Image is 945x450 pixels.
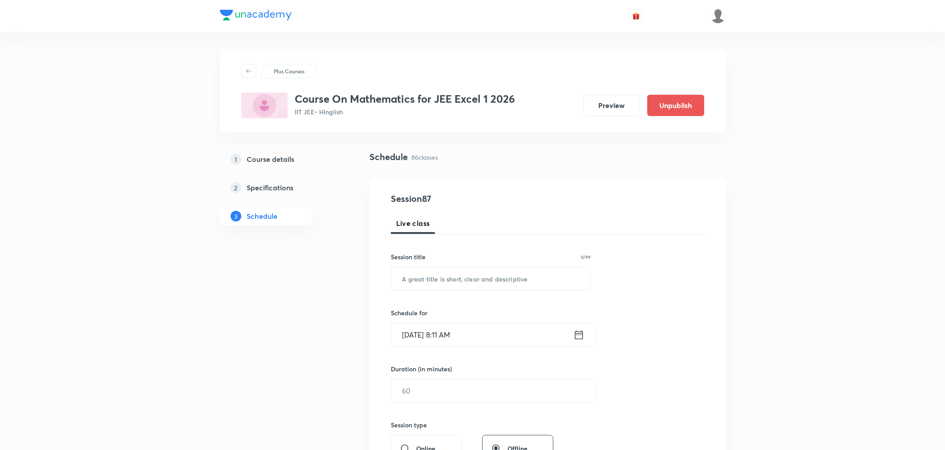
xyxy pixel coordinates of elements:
h6: Session type [391,420,427,430]
h6: Duration (in minutes) [391,364,452,374]
p: 86 classes [411,153,438,162]
img: avatar [632,12,640,20]
h4: Schedule [369,150,408,164]
p: 0/99 [581,255,591,259]
h5: Course details [247,154,294,165]
input: 60 [391,379,595,402]
img: Company Logo [220,10,292,20]
a: 1Course details [220,150,341,168]
p: Plus Courses [274,67,304,75]
p: IIT JEE • Hinglish [295,107,515,117]
h4: Session 87 [391,192,553,205]
h3: Course On Mathematics for JEE Excel 1 2026 [295,92,515,105]
button: Unpublish [647,95,704,116]
h6: Session title [391,252,426,261]
button: avatar [629,9,643,23]
img: C7A5BF53-83BE-4842-9170-628BD102AE9B_plus.png [241,92,288,118]
h5: Schedule [247,211,277,221]
a: 2Specifications [220,179,341,197]
a: Company Logo [220,10,292,23]
img: Vivek Patil [710,8,726,24]
h5: Specifications [247,182,293,193]
span: Live class [396,218,430,229]
p: 3 [231,211,241,221]
input: A great title is short, clear and descriptive [391,267,591,290]
p: 2 [231,182,241,193]
button: Preview [583,95,640,116]
p: 1 [231,154,241,165]
h6: Schedule for [391,308,591,317]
